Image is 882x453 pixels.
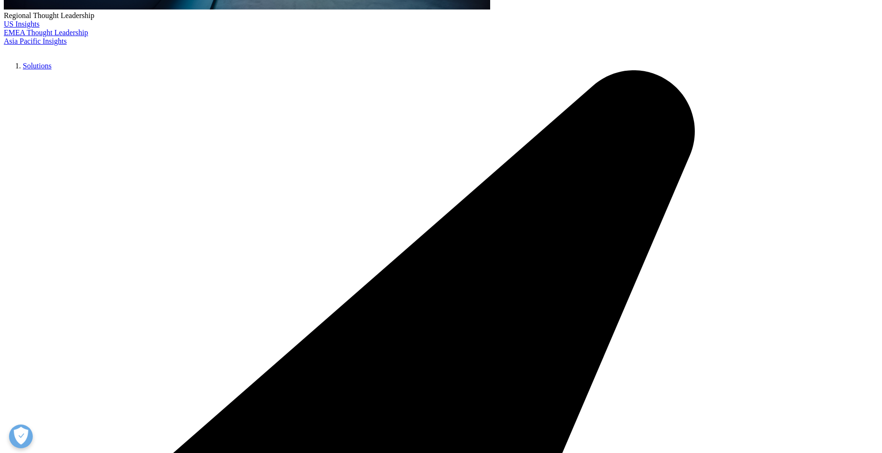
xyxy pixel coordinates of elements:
a: EMEA Thought Leadership [4,28,88,37]
a: US Insights [4,20,39,28]
a: Solutions [23,62,51,70]
a: Asia Pacific Insights [4,37,66,45]
div: Regional Thought Leadership [4,11,878,20]
button: Open Preferences [9,425,33,448]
